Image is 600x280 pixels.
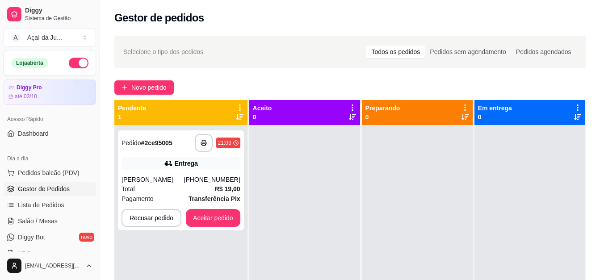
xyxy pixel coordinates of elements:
[186,209,240,227] button: Aceitar pedido
[253,113,272,121] p: 0
[131,83,167,92] span: Novo pedido
[4,29,96,46] button: Select a team
[27,33,62,42] div: Açaí da Ju ...
[4,255,96,276] button: [EMAIL_ADDRESS][DOMAIN_NAME]
[253,104,272,113] p: Aceito
[218,139,231,146] div: 21:03
[365,113,400,121] p: 0
[189,195,240,202] strong: Transferência Pix
[18,217,58,226] span: Salão / Mesas
[122,184,135,194] span: Total
[17,84,42,91] article: Diggy Pro
[215,185,240,192] strong: R$ 19,00
[4,79,96,105] a: Diggy Proaté 03/10
[122,194,154,204] span: Pagamento
[175,159,198,168] div: Entrega
[123,47,203,57] span: Selecione o tipo dos pedidos
[4,126,96,141] a: Dashboard
[4,198,96,212] a: Lista de Pedidos
[18,184,70,193] span: Gestor de Pedidos
[25,15,92,22] span: Sistema de Gestão
[69,58,88,68] button: Alterar Status
[4,182,96,196] a: Gestor de Pedidos
[18,233,45,242] span: Diggy Bot
[122,209,181,227] button: Recusar pedido
[511,46,576,58] div: Pedidos agendados
[4,230,96,244] a: Diggy Botnovo
[4,166,96,180] button: Pedidos balcão (PDV)
[18,201,64,209] span: Lista de Pedidos
[118,104,146,113] p: Pendente
[425,46,511,58] div: Pedidos sem agendamento
[184,175,240,184] div: [PHONE_NUMBER]
[25,262,82,269] span: [EMAIL_ADDRESS][DOMAIN_NAME]
[18,129,49,138] span: Dashboard
[114,11,204,25] h2: Gestor de pedidos
[4,246,96,260] a: KDS
[11,58,48,68] div: Loja aberta
[478,113,512,121] p: 0
[478,104,512,113] p: Em entrega
[4,4,96,25] a: DiggySistema de Gestão
[122,175,184,184] div: [PERSON_NAME]
[18,168,80,177] span: Pedidos balcão (PDV)
[25,7,92,15] span: Diggy
[122,139,141,146] span: Pedido
[15,93,37,100] article: até 03/10
[4,214,96,228] a: Salão / Mesas
[18,249,31,258] span: KDS
[141,139,172,146] strong: # 2ce95005
[4,112,96,126] div: Acesso Rápido
[4,151,96,166] div: Dia a dia
[366,46,425,58] div: Todos os pedidos
[118,113,146,121] p: 1
[114,80,174,95] button: Novo pedido
[122,84,128,91] span: plus
[365,104,400,113] p: Preparando
[11,33,20,42] span: A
